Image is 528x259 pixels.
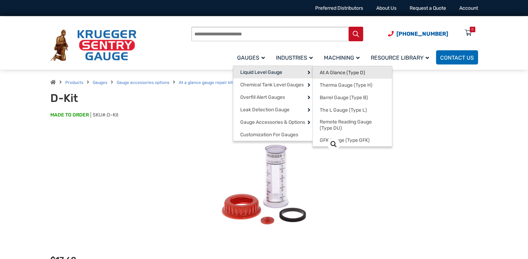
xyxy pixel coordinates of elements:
span: Remote Reading Gauge (Type DU) [320,119,385,131]
span: Resource Library [371,54,429,61]
span: Customization For Gauges [240,132,298,138]
a: Machining [320,49,367,66]
a: About Us [376,5,396,11]
a: Remote Reading Gauge (Type DU) [313,116,392,134]
a: Overfill Alert Gauges [233,91,312,103]
span: Machining [324,54,360,61]
span: Therma Gauge (Type H) [320,82,372,88]
a: The L Gauge (Type L) [313,104,392,116]
span: Industries [276,54,313,61]
a: Liquid Level Gauge [233,66,312,78]
a: Gauges [233,49,272,66]
a: Resource Library [367,49,436,66]
a: Preferred Distributors [315,5,363,11]
span: Gauges [237,54,265,61]
div: 0 [471,27,473,32]
span: Barrel Gauge (Type B) [320,95,368,101]
span: At A Glance (Type D) [320,70,365,76]
span: [PHONE_NUMBER] [396,31,448,37]
span: The L Gauge (Type L) [320,107,367,113]
img: Krueger Sentry Gauge [50,29,136,61]
a: Phone Number (920) 434-8860 [388,29,448,38]
a: Account [459,5,478,11]
a: Products [65,80,83,85]
span: SKU#: [91,112,118,118]
span: Gauge Accessories & Options [240,119,305,126]
a: Barrel Gauge (Type B) [313,91,392,104]
span: Contact Us [440,54,474,61]
a: At A Glance (Type D) [313,66,392,79]
a: GFK Gauge (Type GFK) [313,134,392,146]
a: Industries [272,49,320,66]
span: D-Kit [107,112,118,118]
a: Customization For Gauges [233,128,312,141]
a: At a glance gauge repair kit [179,80,233,85]
a: Gauge Accessories & Options [233,116,312,128]
span: Leak Detection Gauge [240,107,290,113]
span: Chemical Tank Level Gauges [240,82,304,88]
a: Gauge accessories options [117,80,169,85]
span: MADE TO ORDER [50,112,89,119]
a: Request a Quote [410,5,446,11]
span: Overfill Alert Gauges [240,94,285,101]
a: Chemical Tank Level Gauges [233,78,312,91]
a: View full-screen image gallery [327,138,340,150]
span: Liquid Level Gauge [240,69,282,76]
a: Therma Gauge (Type H) [313,79,392,91]
a: Gauges [93,80,107,85]
a: Leak Detection Gauge [233,103,312,116]
span: GFK Gauge (Type GFK) [320,137,370,144]
h1: D-Kit [50,92,221,105]
a: Contact Us [436,50,478,64]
